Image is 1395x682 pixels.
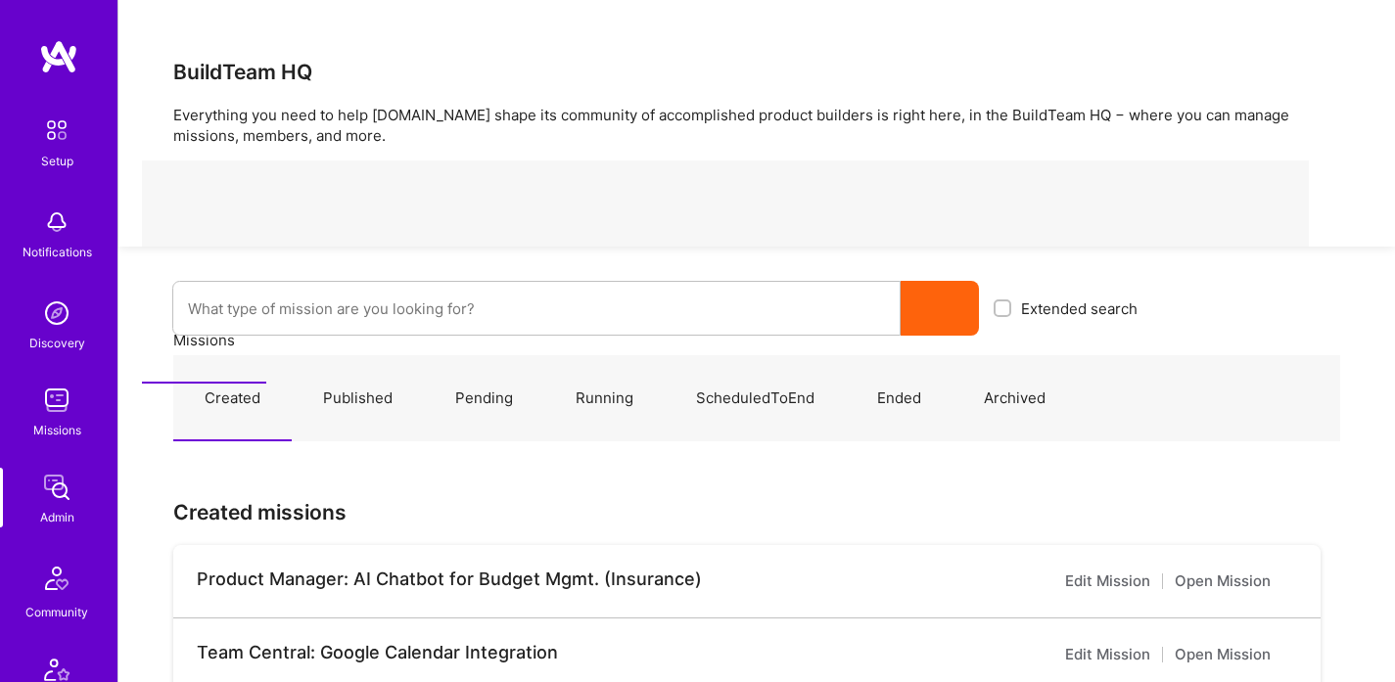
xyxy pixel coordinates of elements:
img: discovery [37,294,76,333]
img: setup [36,110,77,151]
i: icon Search [933,301,948,316]
img: teamwork [37,381,76,420]
img: admin teamwork [37,468,76,507]
img: Community [33,555,80,602]
div: Admin [40,507,74,527]
div: Community [25,602,88,622]
div: Setup [41,151,73,171]
div: Discovery [29,333,85,353]
img: logo [39,39,78,74]
span: Extended search [1021,298,1138,319]
div: Missions [33,420,81,440]
a: Missions [142,298,266,384]
input: What type of mission are you looking for? [188,284,885,334]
